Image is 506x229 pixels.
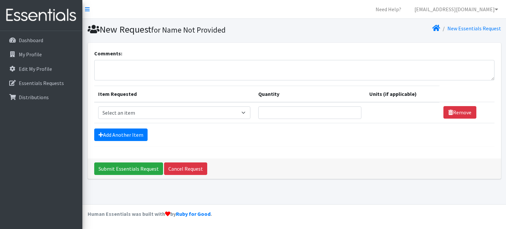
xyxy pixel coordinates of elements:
[19,80,64,86] p: Essentials Requests
[447,25,501,32] a: New Essentials Request
[365,86,439,102] th: Units (if applicable)
[19,37,43,43] p: Dashboard
[94,49,122,57] label: Comments:
[151,25,226,35] small: for Name Not Provided
[3,76,80,90] a: Essentials Requests
[254,86,365,102] th: Quantity
[3,62,80,75] a: Edit My Profile
[3,4,80,26] img: HumanEssentials
[94,129,148,141] a: Add Another Item
[19,51,42,58] p: My Profile
[164,162,207,175] a: Cancel Request
[3,91,80,104] a: Distributions
[370,3,407,16] a: Need Help?
[409,3,503,16] a: [EMAIL_ADDRESS][DOMAIN_NAME]
[3,48,80,61] a: My Profile
[88,211,212,217] strong: Human Essentials was built with by .
[94,162,163,175] input: Submit Essentials Request
[88,24,292,35] h1: New Request
[3,34,80,47] a: Dashboard
[94,86,255,102] th: Item Requested
[443,106,476,119] a: Remove
[176,211,211,217] a: Ruby for Good
[19,66,52,72] p: Edit My Profile
[19,94,49,100] p: Distributions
